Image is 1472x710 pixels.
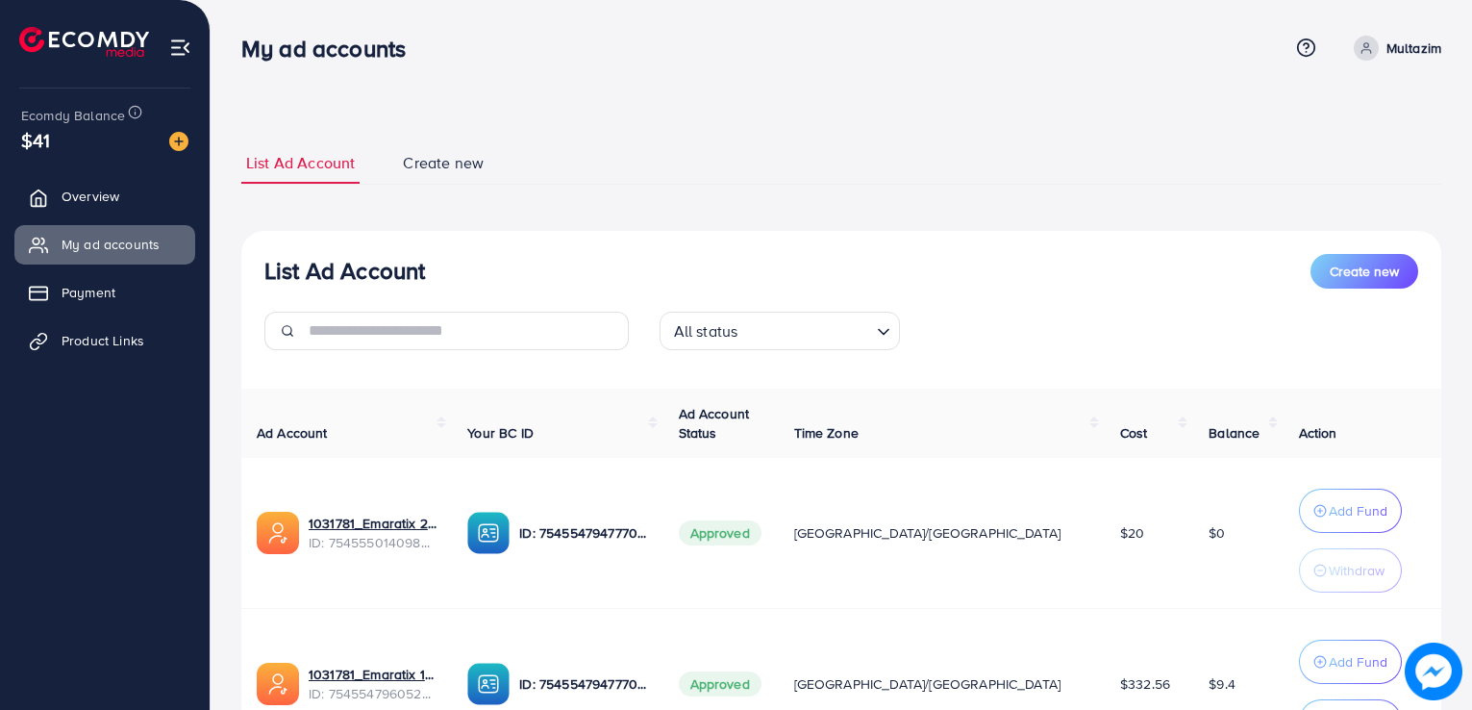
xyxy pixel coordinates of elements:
p: Add Fund [1329,650,1387,673]
p: ID: 7545547947770052616 [519,672,647,696]
img: ic-ba-acc.ded83a64.svg [467,663,510,705]
span: Payment [62,283,115,302]
img: image [169,132,188,151]
a: 1031781_Emaratix 1_1756835284796 [309,665,437,684]
button: Add Fund [1299,489,1402,533]
img: menu [169,37,191,59]
span: Approved [679,520,761,545]
span: Overview [62,187,119,206]
a: Product Links [14,321,195,360]
img: ic-ba-acc.ded83a64.svg [467,512,510,554]
a: Payment [14,273,195,312]
span: Product Links [62,331,144,350]
h3: List Ad Account [264,257,425,285]
a: Multazim [1346,36,1441,61]
span: $332.56 [1120,674,1170,694]
span: $20 [1120,523,1144,543]
button: Add Fund [1299,640,1402,684]
span: Time Zone [794,423,859,443]
span: My ad accounts [62,235,160,254]
img: ic-ads-acc.e4c84228.svg [257,512,299,554]
span: Create new [403,152,484,174]
span: [GEOGRAPHIC_DATA]/[GEOGRAPHIC_DATA] [794,523,1061,543]
img: image [1405,643,1462,700]
div: <span class='underline'>1031781_Emaratix 1_1756835284796</span></br>7545547960525357064 [309,665,437,704]
h3: My ad accounts [241,35,421,63]
span: $41 [21,126,50,154]
span: Ad Account Status [679,404,750,443]
span: Approved [679,672,761,697]
p: Add Fund [1329,499,1387,522]
span: All status [670,317,742,345]
span: Create new [1330,262,1399,281]
p: Withdraw [1329,559,1385,582]
a: 1031781_Emaratix 2_1756835320982 [309,514,437,533]
img: logo [19,27,149,57]
span: [GEOGRAPHIC_DATA]/[GEOGRAPHIC_DATA] [794,674,1061,694]
span: Ecomdy Balance [21,106,125,125]
p: Multazim [1386,37,1441,60]
button: Withdraw [1299,548,1402,593]
button: Create new [1310,254,1418,289]
span: Your BC ID [467,423,534,443]
div: <span class='underline'>1031781_Emaratix 2_1756835320982</span></br>7545550140984410113 [309,514,437,553]
span: Ad Account [257,423,328,443]
a: My ad accounts [14,225,195,264]
span: ID: 7545547960525357064 [309,684,437,703]
div: Search for option [660,312,900,350]
span: Action [1299,423,1337,443]
span: $9.4 [1209,674,1235,694]
span: ID: 7545550140984410113 [309,533,437,552]
img: ic-ads-acc.e4c84228.svg [257,663,299,705]
input: Search for option [743,314,868,345]
p: ID: 7545547947770052616 [519,521,647,545]
span: Balance [1209,423,1260,443]
a: Overview [14,177,195,216]
span: Cost [1120,423,1148,443]
span: $0 [1209,523,1225,543]
span: List Ad Account [246,152,355,174]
